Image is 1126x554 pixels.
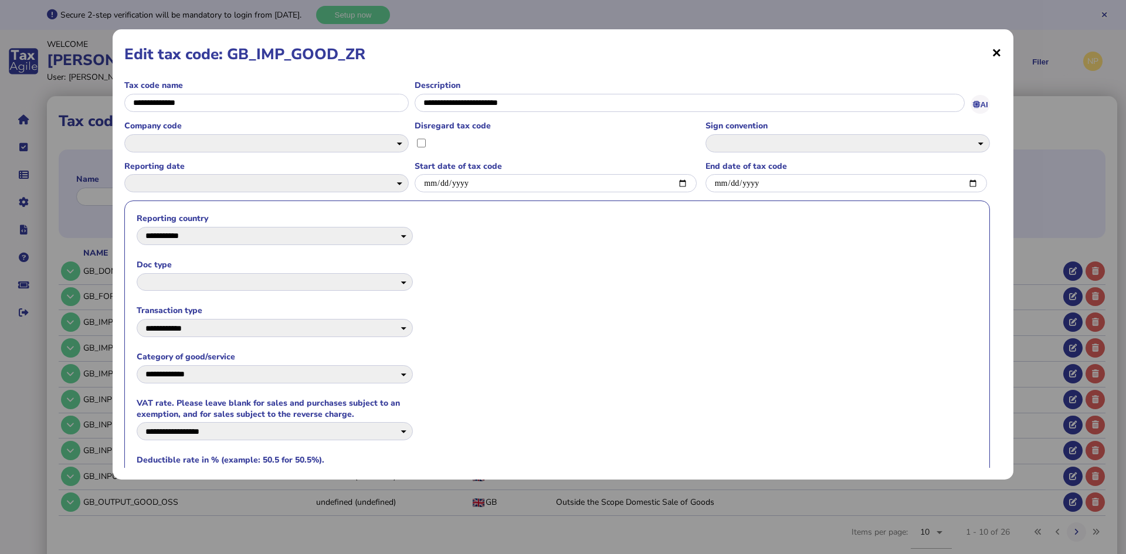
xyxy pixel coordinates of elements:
[137,351,413,362] label: Category of good/service
[706,120,990,131] label: Sign convention
[971,95,990,114] button: AI
[124,44,1002,64] h1: Edit tax code: GB_IMP_GOOD_ZR
[415,80,990,91] label: Description
[706,161,990,172] label: End date of tax code
[137,305,413,316] label: Transaction type
[124,80,409,91] label: Tax code name
[992,41,1002,63] span: ×
[415,120,699,131] label: Disregard tax code
[137,213,413,224] label: Reporting country
[415,161,699,172] label: Start date of tax code
[137,259,413,270] label: Doc type
[124,120,409,131] label: Company code
[137,454,413,465] label: Deductible rate in % (example: 50.5 for 50.5%).
[124,161,409,172] label: Reporting date
[137,397,413,420] label: VAT rate. Please leave blank for sales and purchases subject to an exemption, and for sales subje...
